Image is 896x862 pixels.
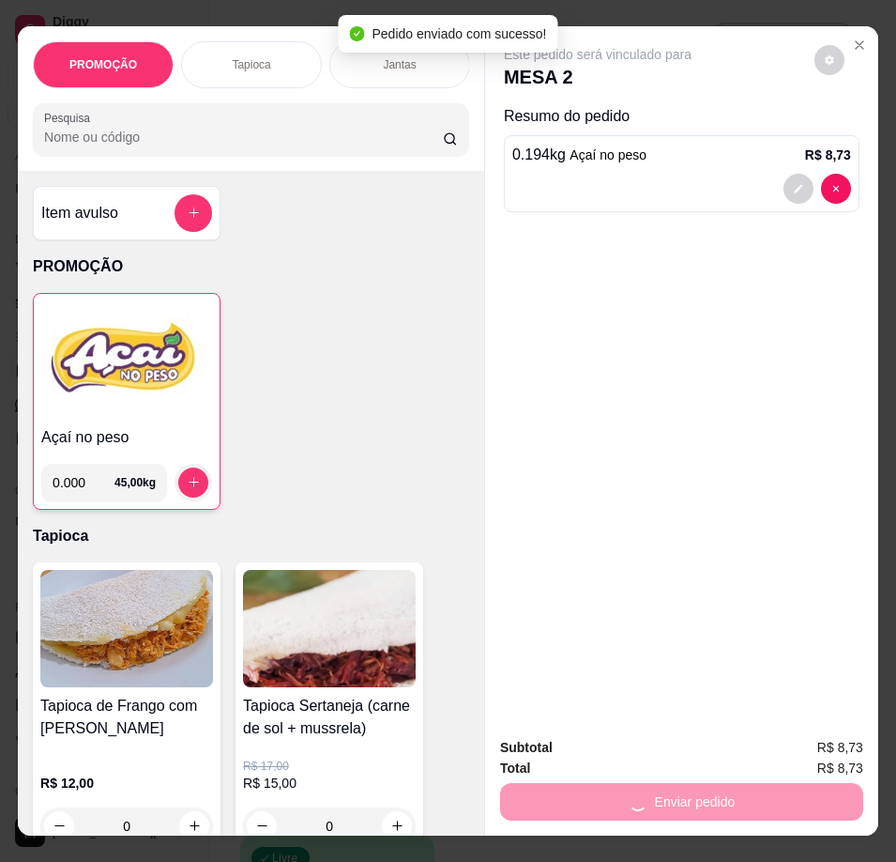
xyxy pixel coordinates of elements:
input: 0.00 [53,464,114,501]
span: check-circle [350,26,365,41]
button: increase-product-quantity [178,468,208,498]
input: Pesquisa [44,128,443,146]
p: PROMOÇÃO [69,57,137,72]
p: Este pedido será vinculado para [504,45,691,64]
span: R$ 8,73 [817,758,863,778]
strong: Total [500,761,530,776]
p: R$ 12,00 [40,774,213,793]
h4: Tapioca Sertaneja (carne de sol + mussrela) [243,695,416,740]
p: Jantas [383,57,416,72]
button: decrease-product-quantity [821,174,851,204]
h4: Tapioca de Frango com [PERSON_NAME] [40,695,213,740]
button: add-separate-item [175,194,212,232]
p: PROMOÇÃO [33,255,469,278]
p: Tapioca [232,57,270,72]
p: MESA 2 [504,64,691,90]
p: 0.194 kg [512,144,646,166]
button: decrease-product-quantity [814,45,844,75]
strong: Subtotal [500,740,553,755]
p: R$ 8,73 [805,146,851,164]
span: Açaí no peso [569,147,646,162]
span: R$ 8,73 [817,737,863,758]
label: Pesquisa [44,110,97,126]
img: product-image [243,570,416,687]
button: Close [844,30,874,60]
img: product-image [41,301,212,419]
p: Resumo do pedido [504,105,859,128]
img: product-image [40,570,213,687]
button: decrease-product-quantity [783,174,813,204]
p: R$ 15,00 [243,774,416,793]
p: Tapioca [33,525,469,547]
h4: Item avulso [41,202,118,224]
p: R$ 17,00 [243,759,416,774]
h4: Açaí no peso [41,426,212,449]
span: Pedido enviado com sucesso! [372,26,547,41]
